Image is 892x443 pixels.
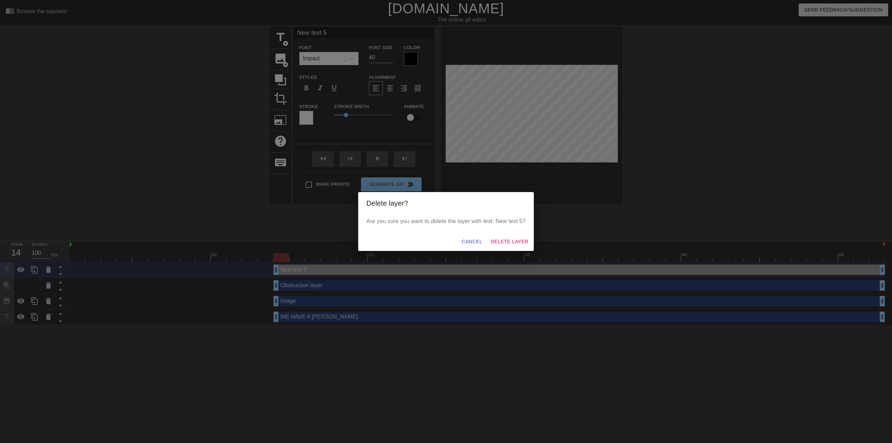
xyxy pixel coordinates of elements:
button: Delete Layer [488,235,531,248]
span: Cancel [462,237,482,246]
p: Are you sure you want to delete the layer with text: New text 5? [367,217,526,226]
button: Cancel [459,235,485,248]
span: Delete Layer [491,237,528,246]
h2: Delete layer? [367,198,526,209]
